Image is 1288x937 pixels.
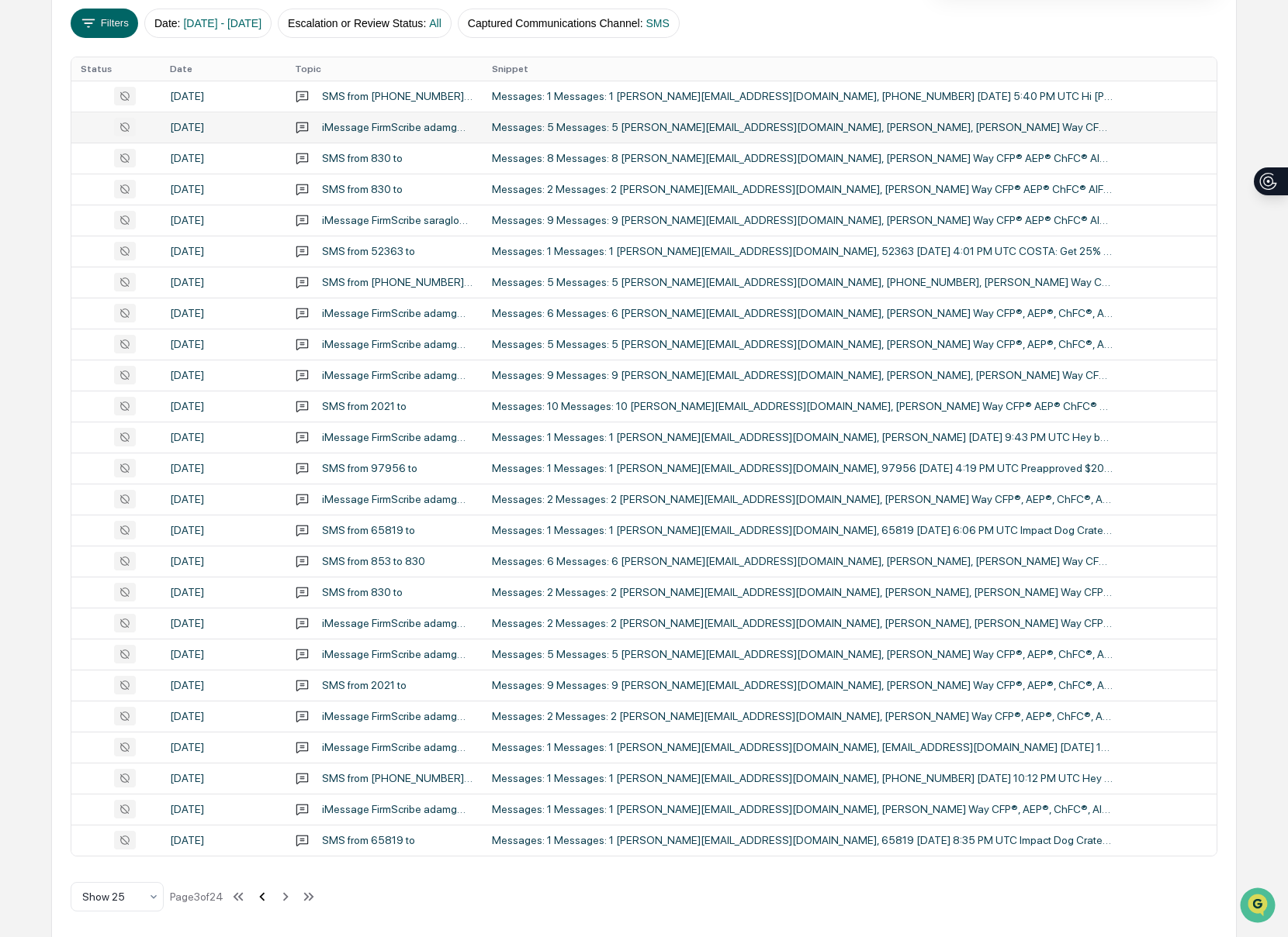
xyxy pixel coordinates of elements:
[170,617,276,629] div: [DATE]
[322,183,403,195] div: SMS from 830 to
[492,245,1113,257] div: Messages: 1 Messages: 1 [PERSON_NAME][EMAIL_ADDRESS][DOMAIN_NAME], 52363 [DATE] 4:01 PM UTC COSTA...
[492,276,1113,288] div: Messages: 5 Messages: 5 [PERSON_NAME][EMAIL_ADDRESS][DOMAIN_NAME], [PHONE_NUMBER], [PERSON_NAME] ...
[170,183,276,195] div: [DATE]
[492,772,1113,784] div: Messages: 1 Messages: 1 [PERSON_NAME][EMAIL_ADDRESS][DOMAIN_NAME], [PHONE_NUMBER] [DATE] 10:12 PM...
[170,679,276,691] div: [DATE]
[322,245,415,257] div: SMS from 52363 to
[492,307,1113,319] div: Messages: 6 Messages: 6 [PERSON_NAME][EMAIL_ADDRESS][DOMAIN_NAME], [PERSON_NAME] Way CFP®, AEP®, ...
[170,524,276,536] div: [DATE]
[170,276,276,288] div: [DATE]
[492,121,1113,133] div: Messages: 5 Messages: 5 [PERSON_NAME][EMAIL_ADDRESS][DOMAIN_NAME], [PERSON_NAME], [PERSON_NAME] W...
[170,648,276,660] div: [DATE]
[71,57,161,81] th: Status
[286,57,482,81] th: Topic
[492,555,1113,567] div: Messages: 6 Messages: 6 [PERSON_NAME][EMAIL_ADDRESS][DOMAIN_NAME], [PERSON_NAME], [PERSON_NAME] W...
[492,586,1113,598] div: Messages: 2 Messages: 2 [PERSON_NAME][EMAIL_ADDRESS][DOMAIN_NAME], [PERSON_NAME], [PERSON_NAME] W...
[322,307,473,319] div: iMessage FirmScribe adamgwsa.uss Conversation with [PERSON_NAME] Way CFP AEP ChFC AIF CLU CLTC an...
[170,431,276,443] div: [DATE]
[16,226,28,239] div: 🔎
[322,524,415,536] div: SMS from 65819 to
[106,189,199,217] a: 🗄️Attestations
[113,197,125,209] div: 🗄️
[492,741,1113,753] div: Messages: 1 Messages: 1 [PERSON_NAME][EMAIL_ADDRESS][DOMAIN_NAME], [EMAIL_ADDRESS][DOMAIN_NAME] [...
[322,431,473,443] div: iMessage FirmScribe adamgwsa.uss Conversation with [PERSON_NAME] 1 Message
[322,710,473,722] div: iMessage FirmScribe adamgwsa.uss Conversation with [PERSON_NAME] Way CFP AEP ChFC AIF CLU CLTC an...
[322,834,415,846] div: SMS from 65819 to
[322,121,473,133] div: iMessage FirmScribe adamgwsa.uss Conversation with [PERSON_NAME] and [PERSON_NAME] CFP AEP ChFC A...
[170,90,276,102] div: [DATE]
[170,369,276,381] div: [DATE]
[9,219,104,246] a: 🔎Data Lookup
[144,9,272,38] button: Date:[DATE] - [DATE]
[170,493,276,505] div: [DATE]
[322,90,473,102] div: SMS from [PHONE_NUMBER] to
[170,710,276,722] div: [DATE]
[170,555,276,567] div: [DATE]
[128,195,192,211] span: Attestations
[322,493,473,505] div: iMessage FirmScribe adamgwsa.uss Conversation with [PERSON_NAME] Way CFP AEP ChFC AIF CLU CLTC an...
[170,307,276,319] div: [DATE]
[183,17,261,29] span: [DATE] - [DATE]
[322,617,473,629] div: iMessage FirmScribe adamgwsa.uss Conversation with [PERSON_NAME] and [PERSON_NAME] CFP AEP ChFC A...
[161,57,286,81] th: Date
[492,803,1113,815] div: Messages: 1 Messages: 1 [PERSON_NAME][EMAIL_ADDRESS][DOMAIN_NAME], [PERSON_NAME] Way CFP®, AEP®, ...
[170,741,276,753] div: [DATE]
[492,400,1113,412] div: Messages: 10 Messages: 10 [PERSON_NAME][EMAIL_ADDRESS][DOMAIN_NAME], [PERSON_NAME] Way CFP® AEP® ...
[322,400,407,412] div: SMS from 2021 to
[322,741,473,753] div: iMessage FirmScribe adamgwsa.uss Conversation with [DOMAIN_NAME] 1 Message
[492,524,1113,536] div: Messages: 1 Messages: 1 [PERSON_NAME][EMAIL_ADDRESS][DOMAIN_NAME], 65819 [DATE] 6:06 PM UTC Impac...
[322,648,473,660] div: iMessage FirmScribe adamgwsa.uss Conversation with [PERSON_NAME] Way CFP AEP ChFC AIF CLU CLTC an...
[170,834,276,846] div: [DATE]
[458,9,680,38] button: Captured Communications Channel:SMS
[16,33,282,57] p: How can we help?
[492,152,1113,164] div: Messages: 8 Messages: 8 [PERSON_NAME][EMAIL_ADDRESS][DOMAIN_NAME], [PERSON_NAME] Way CFP® AEP® Ch...
[170,890,223,903] div: Page 3 of 24
[322,369,473,381] div: iMessage FirmScribe adamgwsa.uss Conversation with [PERSON_NAME] and [PERSON_NAME] Way CFP AEP Ch...
[492,214,1113,226] div: Messages: 9 Messages: 9 [PERSON_NAME][EMAIL_ADDRESS][DOMAIN_NAME], [PERSON_NAME] Way CFP® AEP® Ch...
[322,803,473,815] div: iMessage FirmScribe adamgwsa.uss Conversation with [PERSON_NAME] Way CFP AEP ChFC AIF CLU CLTC an...
[492,710,1113,722] div: Messages: 2 Messages: 2 [PERSON_NAME][EMAIL_ADDRESS][DOMAIN_NAME], [PERSON_NAME] Way CFP®, AEP®, ...
[322,555,425,567] div: SMS from 853 to 830
[170,400,276,412] div: [DATE]
[483,57,1217,81] th: Snippet
[170,772,276,784] div: [DATE]
[322,152,403,164] div: SMS from 830 to
[492,648,1113,660] div: Messages: 5 Messages: 5 [PERSON_NAME][EMAIL_ADDRESS][DOMAIN_NAME], [PERSON_NAME] Way CFP®, AEP®, ...
[170,245,276,257] div: [DATE]
[429,17,441,29] span: All
[16,119,43,146] img: 1746055101610-c473b297-6a78-478c-a979-82029cc54cd1
[492,338,1113,350] div: Messages: 5 Messages: 5 [PERSON_NAME][EMAIL_ADDRESS][DOMAIN_NAME], [PERSON_NAME] Way CFP®, AEP®, ...
[322,772,473,784] div: SMS from [PHONE_NUMBER] to
[53,119,254,134] div: Start new chat
[170,462,276,474] div: [DATE]
[170,803,276,815] div: [DATE]
[53,134,196,146] div: We're available if you need us!
[322,462,417,474] div: SMS from 97956 to
[170,586,276,598] div: [DATE]
[492,834,1113,846] div: Messages: 1 Messages: 1 [PERSON_NAME][EMAIL_ADDRESS][DOMAIN_NAME], 65819 [DATE] 8:35 PM UTC Impac...
[322,214,473,226] div: iMessage FirmScribe saraglobalwealthstrategies.ios Conversation with [PERSON_NAME] CFP AEP ChFC A...
[322,338,473,350] div: iMessage FirmScribe adamgwsa.uss Conversation with [PERSON_NAME] Way CFP AEP ChFC AIF CLU CLTC an...
[170,121,276,133] div: [DATE]
[170,338,276,350] div: [DATE]
[492,617,1113,629] div: Messages: 2 Messages: 2 [PERSON_NAME][EMAIL_ADDRESS][DOMAIN_NAME], [PERSON_NAME], [PERSON_NAME] W...
[646,17,670,29] span: SMS
[16,197,28,209] div: 🖐️
[492,462,1113,474] div: Messages: 1 Messages: 1 [PERSON_NAME][EMAIL_ADDRESS][DOMAIN_NAME], 97956 [DATE] 4:19 PM UTC Preap...
[492,90,1113,102] div: Messages: 1 Messages: 1 [PERSON_NAME][EMAIL_ADDRESS][DOMAIN_NAME], [PHONE_NUMBER] [DATE] 5:40 PM ...
[264,123,282,142] button: Start new chat
[154,263,188,274] span: Pylon
[31,225,98,240] span: Data Lookup
[170,152,276,164] div: [DATE]
[322,586,403,598] div: SMS from 830 to
[1238,886,1280,928] iframe: Open customer support
[322,679,407,691] div: SMS from 2021 to
[71,9,138,38] button: Filters
[492,493,1113,505] div: Messages: 2 Messages: 2 [PERSON_NAME][EMAIL_ADDRESS][DOMAIN_NAME], [PERSON_NAME] Way CFP®, AEP®, ...
[278,9,452,38] button: Escalation or Review Status:All
[9,189,106,217] a: 🖐️Preclearance
[492,183,1113,195] div: Messages: 2 Messages: 2 [PERSON_NAME][EMAIL_ADDRESS][DOMAIN_NAME], [PERSON_NAME] Way CFP® AEP® Ch...
[109,262,188,274] a: Powered byPylon
[492,369,1113,381] div: Messages: 9 Messages: 9 [PERSON_NAME][EMAIL_ADDRESS][DOMAIN_NAME], [PERSON_NAME], [PERSON_NAME] W...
